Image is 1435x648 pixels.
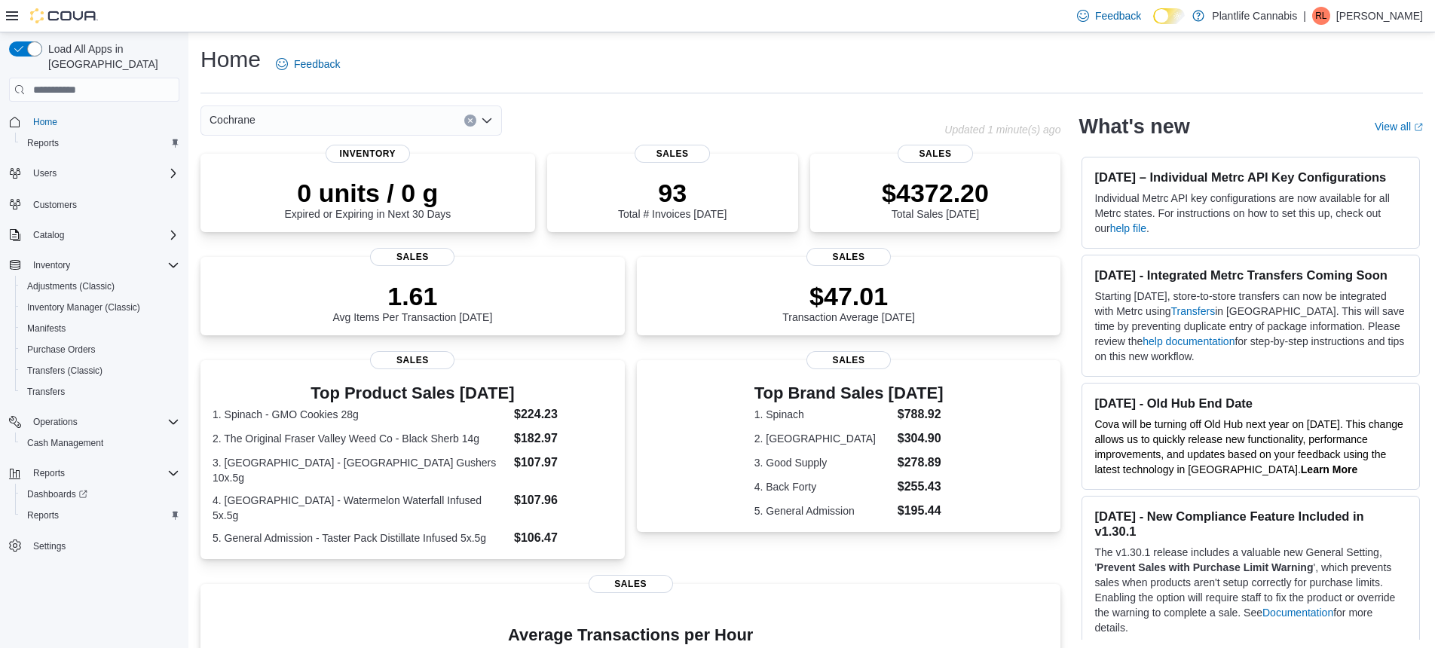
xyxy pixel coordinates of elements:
[1094,545,1407,635] p: The v1.30.1 release includes a valuable new General Setting, ' ', which prevents sales when produ...
[754,455,892,470] dt: 3. Good Supply
[213,626,1048,644] h4: Average Transactions per Hour
[514,405,613,423] dd: $224.23
[1336,7,1423,25] p: [PERSON_NAME]
[21,341,179,359] span: Purchase Orders
[27,164,63,182] button: Users
[21,383,179,401] span: Transfers
[27,280,115,292] span: Adjustments (Classic)
[635,145,710,163] span: Sales
[1095,8,1141,23] span: Feedback
[898,478,944,496] dd: $255.43
[1071,1,1147,31] a: Feedback
[21,485,179,503] span: Dashboards
[3,463,185,484] button: Reports
[213,455,508,485] dt: 3. [GEOGRAPHIC_DATA] - [GEOGRAPHIC_DATA] Gushers 10x.5g
[1153,8,1185,24] input: Dark Mode
[27,464,71,482] button: Reports
[21,298,179,316] span: Inventory Manager (Classic)
[33,467,65,479] span: Reports
[514,429,613,448] dd: $182.97
[370,351,454,369] span: Sales
[754,407,892,422] dt: 1. Spinach
[618,178,727,208] p: 93
[42,41,179,72] span: Load All Apps in [GEOGRAPHIC_DATA]
[1110,222,1146,234] a: help file
[806,351,891,369] span: Sales
[21,362,109,380] a: Transfers (Classic)
[200,44,261,75] h1: Home
[754,431,892,446] dt: 2. [GEOGRAPHIC_DATA]
[1094,509,1407,539] h3: [DATE] - New Compliance Feature Included in v1.30.1
[1143,335,1235,347] a: help documentation
[464,115,476,127] button: Clear input
[27,413,84,431] button: Operations
[754,479,892,494] dt: 4. Back Forty
[589,575,673,593] span: Sales
[326,145,410,163] span: Inventory
[3,111,185,133] button: Home
[332,281,492,323] div: Avg Items Per Transaction [DATE]
[15,133,185,154] button: Reports
[782,281,915,323] div: Transaction Average [DATE]
[1094,396,1407,411] h3: [DATE] - Old Hub End Date
[27,256,179,274] span: Inventory
[27,386,65,398] span: Transfers
[1094,418,1403,475] span: Cova will be turning off Old Hub next year on [DATE]. This change allows us to quickly release ne...
[9,105,179,596] nav: Complex example
[21,134,179,152] span: Reports
[213,384,613,402] h3: Top Product Sales [DATE]
[1375,121,1423,133] a: View allExternal link
[1301,463,1357,475] a: Learn More
[806,248,891,266] span: Sales
[15,276,185,297] button: Adjustments (Classic)
[27,226,179,244] span: Catalog
[898,502,944,520] dd: $195.44
[3,163,185,184] button: Users
[1094,267,1407,283] h3: [DATE] - Integrated Metrc Transfers Coming Soon
[1153,24,1154,25] span: Dark Mode
[27,137,59,149] span: Reports
[27,464,179,482] span: Reports
[21,319,72,338] a: Manifests
[27,196,83,214] a: Customers
[754,503,892,518] dt: 5. General Admission
[15,360,185,381] button: Transfers (Classic)
[3,255,185,276] button: Inventory
[21,277,121,295] a: Adjustments (Classic)
[27,164,179,182] span: Users
[15,318,185,339] button: Manifests
[33,229,64,241] span: Catalog
[898,405,944,423] dd: $788.92
[1094,170,1407,185] h3: [DATE] – Individual Metrc API Key Configurations
[618,178,727,220] div: Total # Invoices [DATE]
[882,178,989,208] p: $4372.20
[21,277,179,295] span: Adjustments (Classic)
[882,178,989,220] div: Total Sales [DATE]
[782,281,915,311] p: $47.01
[15,297,185,318] button: Inventory Manager (Classic)
[15,381,185,402] button: Transfers
[1079,115,1189,139] h2: What's new
[514,491,613,509] dd: $107.96
[270,49,346,79] a: Feedback
[213,407,508,422] dt: 1. Spinach - GMO Cookies 28g
[27,537,72,555] a: Settings
[1171,305,1216,317] a: Transfers
[27,226,70,244] button: Catalog
[27,488,87,500] span: Dashboards
[30,8,98,23] img: Cova
[514,529,613,547] dd: $106.47
[898,145,973,163] span: Sales
[33,416,78,428] span: Operations
[15,505,185,526] button: Reports
[21,506,65,524] a: Reports
[284,178,451,220] div: Expired or Expiring in Next 30 Days
[1094,191,1407,236] p: Individual Metrc API key configurations are now available for all Metrc states. For instructions ...
[1315,7,1326,25] span: RL
[898,454,944,472] dd: $278.89
[754,384,944,402] h3: Top Brand Sales [DATE]
[1212,7,1297,25] p: Plantlife Cannabis
[27,413,179,431] span: Operations
[15,339,185,360] button: Purchase Orders
[1094,289,1407,364] p: Starting [DATE], store-to-store transfers can now be integrated with Metrc using in [GEOGRAPHIC_D...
